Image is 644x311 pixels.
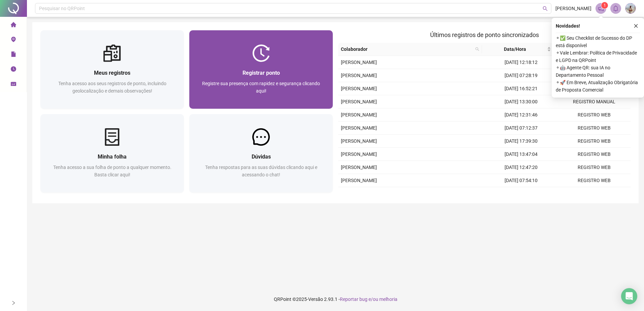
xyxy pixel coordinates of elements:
td: [DATE] 13:30:00 [484,95,557,108]
td: REGISTRO WEB [557,122,631,135]
td: REGISTRO WEB [557,187,631,200]
td: REGISTRO WEB [557,108,631,122]
span: [PERSON_NAME] [341,178,377,183]
span: Reportar bug e/ou melhoria [340,297,397,302]
span: Colaborador [341,45,473,53]
td: [DATE] 17:26:40 [484,187,557,200]
a: DúvidasTenha respostas para as suas dúvidas clicando aqui e acessando o chat! [189,114,333,193]
sup: 1 [601,2,608,9]
span: Tenha acesso aos seus registros de ponto, incluindo geolocalização e demais observações! [58,81,166,94]
span: notification [598,5,604,11]
span: Registre sua presença com rapidez e segurança clicando aqui! [202,81,320,94]
td: REGISTRO WEB [557,148,631,161]
a: Minha folhaTenha acesso a sua folha de ponto a qualquer momento. Basta clicar aqui! [40,114,184,193]
a: Meus registrosTenha acesso aos seus registros de ponto, incluindo geolocalização e demais observa... [40,30,184,109]
span: Data/Hora [485,45,546,53]
span: [PERSON_NAME] [341,60,377,65]
span: ⚬ 🤖 Agente QR: sua IA no Departamento Pessoal [556,64,640,79]
td: [DATE] 12:31:46 [484,108,557,122]
span: Minha folha [98,153,127,160]
a: Registrar pontoRegistre sua presença com rapidez e segurança clicando aqui! [189,30,333,109]
span: right [11,301,16,305]
span: [PERSON_NAME] [341,125,377,131]
span: Tenha acesso a sua folha de ponto a qualquer momento. Basta clicar aqui! [53,165,171,177]
span: 1 [604,3,606,8]
span: environment [11,34,16,47]
span: schedule [11,78,16,92]
td: [DATE] 17:39:30 [484,135,557,148]
td: [DATE] 07:28:19 [484,69,557,82]
span: Dúvidas [252,153,271,160]
span: ⚬ Vale Lembrar: Política de Privacidade e LGPD na QRPoint [556,49,640,64]
span: Tenha respostas para as suas dúvidas clicando aqui e acessando o chat! [205,165,317,177]
td: [DATE] 12:47:20 [484,161,557,174]
span: [PERSON_NAME] [341,138,377,144]
span: ⚬ 🚀 Em Breve, Atualização Obrigatória de Proposta Comercial [556,79,640,94]
span: Novidades ! [556,22,580,30]
span: [PERSON_NAME] [341,73,377,78]
td: [DATE] 07:12:37 [484,122,557,135]
span: Registrar ponto [243,70,280,76]
span: [PERSON_NAME] [341,165,377,170]
span: [PERSON_NAME] [341,151,377,157]
img: 84068 [625,3,636,13]
td: REGISTRO WEB [557,174,631,187]
td: REGISTRO MANUAL [557,95,631,108]
span: [PERSON_NAME] [555,5,591,12]
span: [PERSON_NAME] [341,112,377,117]
span: ⚬ ✅ Seu Checklist de Sucesso do DP está disponível [556,34,640,49]
span: search [474,44,481,54]
span: home [11,19,16,32]
div: Open Intercom Messenger [621,288,637,304]
th: Data/Hora [482,43,554,56]
span: [PERSON_NAME] [341,86,377,91]
span: Versão [308,297,323,302]
td: REGISTRO WEB [557,135,631,148]
span: search [475,47,479,51]
span: clock-circle [11,63,16,77]
span: Últimos registros de ponto sincronizados [430,31,539,38]
footer: QRPoint © 2025 - 2.93.1 - [27,287,644,311]
span: close [634,24,638,28]
span: [PERSON_NAME] [341,99,377,104]
td: [DATE] 16:52:21 [484,82,557,95]
td: [DATE] 12:18:12 [484,56,557,69]
td: [DATE] 13:47:04 [484,148,557,161]
span: file [11,48,16,62]
td: REGISTRO WEB [557,161,631,174]
span: bell [613,5,619,11]
span: search [543,6,548,11]
td: [DATE] 07:54:10 [484,174,557,187]
span: Meus registros [94,70,130,76]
